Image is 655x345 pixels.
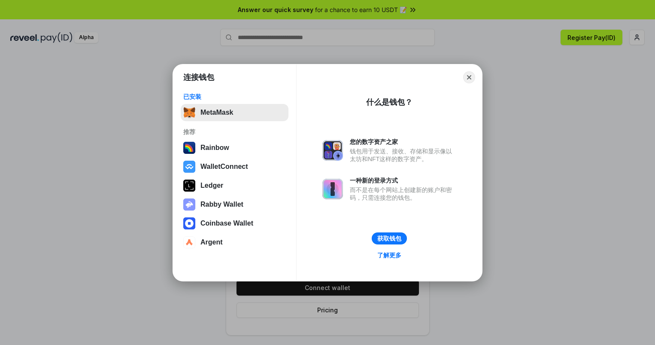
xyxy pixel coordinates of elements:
div: Rabby Wallet [200,201,243,208]
div: 获取钱包 [377,235,401,242]
button: MetaMask [181,104,288,121]
img: svg+xml,%3Csvg%20xmlns%3D%22http%3A%2F%2Fwww.w3.org%2F2000%2Fsvg%22%20fill%3D%22none%22%20viewBox... [183,198,195,211]
button: WalletConnect [181,158,288,175]
button: Coinbase Wallet [181,215,288,232]
div: WalletConnect [200,163,248,171]
div: 什么是钱包？ [366,97,412,107]
div: Argent [200,238,223,246]
button: Rabby Wallet [181,196,288,213]
img: svg+xml,%3Csvg%20xmlns%3D%22http%3A%2F%2Fwww.w3.org%2F2000%2Fsvg%22%20fill%3D%22none%22%20viewBox... [322,179,343,199]
img: svg+xml,%3Csvg%20fill%3D%22none%22%20height%3D%2233%22%20viewBox%3D%220%200%2035%2033%22%20width%... [183,107,195,119]
button: 获取钱包 [372,232,407,244]
img: svg+xml,%3Csvg%20width%3D%2228%22%20height%3D%2228%22%20viewBox%3D%220%200%2028%2028%22%20fill%3D... [183,217,195,229]
div: Rainbow [200,144,229,152]
div: Coinbase Wallet [200,220,253,227]
div: 一种新的登录方式 [350,177,456,184]
img: svg+xml,%3Csvg%20width%3D%2228%22%20height%3D%2228%22%20viewBox%3D%220%200%2028%2028%22%20fill%3D... [183,236,195,248]
a: 了解更多 [372,250,406,261]
button: Rainbow [181,139,288,156]
button: Close [463,71,475,83]
button: Ledger [181,177,288,194]
div: 而不是在每个网站上创建新的账户和密码，只需连接您的钱包。 [350,186,456,202]
h1: 连接钱包 [183,72,214,82]
div: 您的数字资产之家 [350,138,456,146]
div: 推荐 [183,128,286,136]
div: MetaMask [200,109,233,116]
img: svg+xml,%3Csvg%20xmlns%3D%22http%3A%2F%2Fwww.w3.org%2F2000%2Fsvg%22%20fill%3D%22none%22%20viewBox... [322,140,343,161]
div: Ledger [200,182,223,189]
div: 了解更多 [377,251,401,259]
button: Argent [181,234,288,251]
div: 已安装 [183,93,286,101]
img: svg+xml,%3Csvg%20width%3D%2228%22%20height%3D%2228%22%20viewBox%3D%220%200%2028%2028%22%20fill%3D... [183,161,195,173]
img: svg+xml,%3Csvg%20xmlns%3D%22http%3A%2F%2Fwww.w3.org%2F2000%2Fsvg%22%20width%3D%2228%22%20height%3... [183,180,195,192]
div: 钱包用于发送、接收、存储和显示像以太坊和NFT这样的数字资产。 [350,147,456,163]
img: svg+xml,%3Csvg%20width%3D%22120%22%20height%3D%22120%22%20viewBox%3D%220%200%20120%20120%22%20fil... [183,142,195,154]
